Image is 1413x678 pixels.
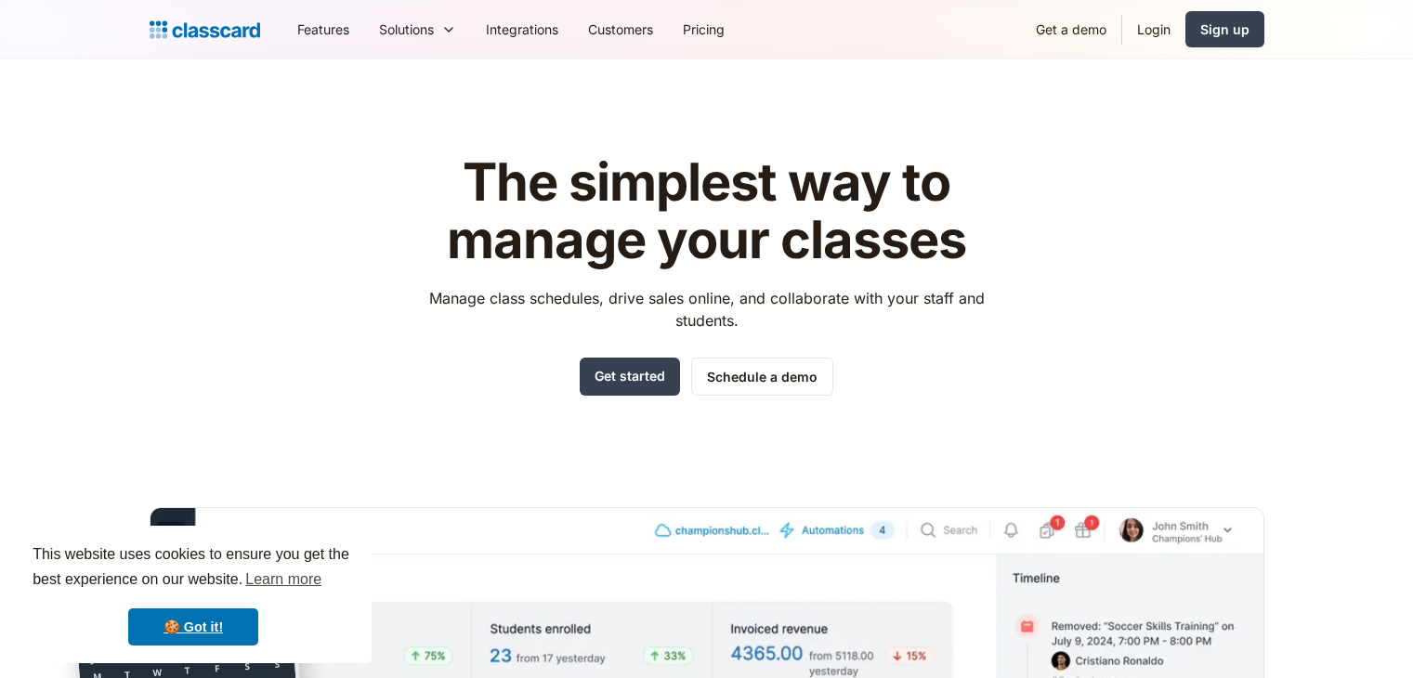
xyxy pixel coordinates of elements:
[1185,11,1264,47] a: Sign up
[580,358,680,396] a: Get started
[412,287,1001,332] p: Manage class schedules, drive sales online, and collaborate with your staff and students.
[15,526,372,663] div: cookieconsent
[471,8,573,50] a: Integrations
[128,608,258,645] a: dismiss cookie message
[1021,8,1121,50] a: Get a demo
[1122,8,1185,50] a: Login
[573,8,668,50] a: Customers
[364,8,471,50] div: Solutions
[691,358,833,396] a: Schedule a demo
[668,8,739,50] a: Pricing
[33,543,354,593] span: This website uses cookies to ensure you get the best experience on our website.
[412,154,1001,268] h1: The simplest way to manage your classes
[150,17,260,43] a: Logo
[282,8,364,50] a: Features
[379,20,434,39] div: Solutions
[1200,20,1249,39] div: Sign up
[242,566,324,593] a: learn more about cookies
